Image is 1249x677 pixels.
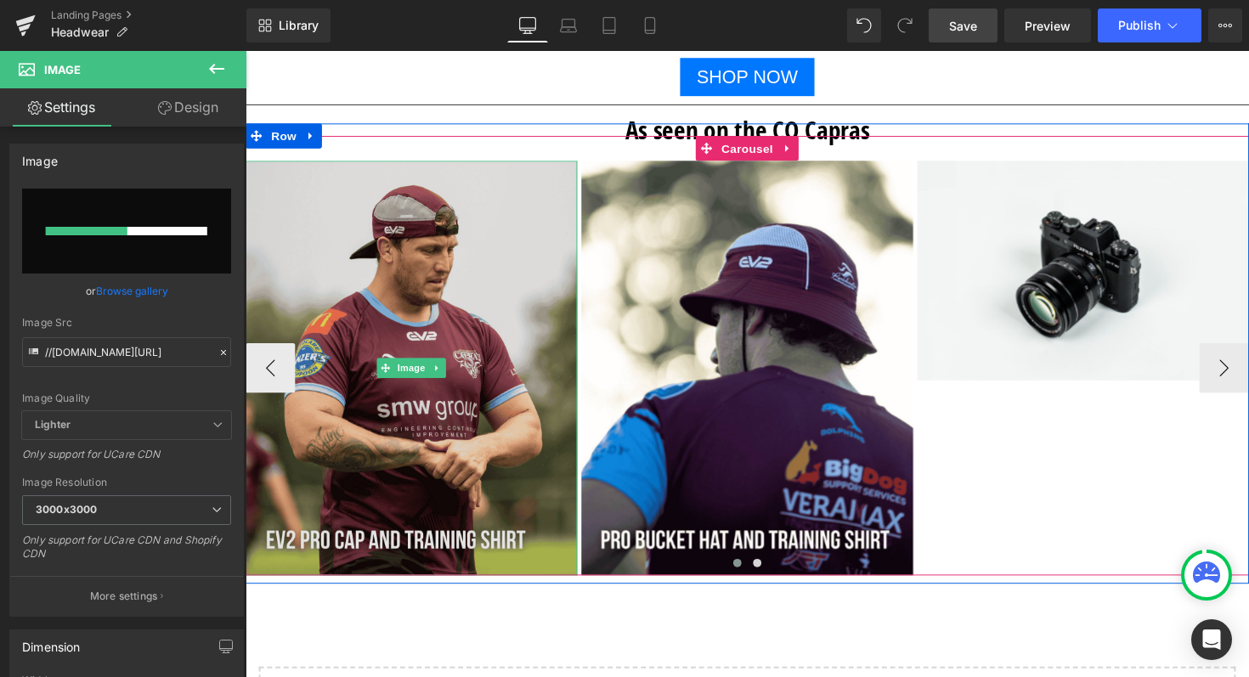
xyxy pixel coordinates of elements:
[22,533,231,572] div: Only support for UCare CDN and Shopify CDN
[96,276,168,306] a: Browse gallery
[246,8,331,42] a: New Library
[847,8,881,42] button: Undo
[22,392,231,404] div: Image Quality
[1004,8,1091,42] a: Preview
[22,144,58,168] div: Image
[152,314,188,335] span: Image
[548,8,589,42] a: Laptop
[44,63,81,76] span: Image
[22,74,56,99] span: Row
[188,314,206,335] a: Expand / Collapse
[51,8,246,22] a: Landing Pages
[1098,8,1201,42] button: Publish
[22,337,231,367] input: Link
[1025,17,1071,35] span: Preview
[90,589,158,604] p: More settings
[589,8,630,42] a: Tablet
[1191,619,1232,660] div: Open Intercom Messenger
[630,8,670,42] a: Mobile
[35,418,71,431] b: Lighter
[22,282,231,300] div: or
[10,576,243,616] button: More settings
[483,87,545,112] span: Carousel
[22,630,81,654] div: Dimension
[279,18,319,33] span: Library
[22,448,231,472] div: Only support for UCare CDN
[22,477,231,488] div: Image Resolution
[127,88,250,127] a: Design
[445,7,583,46] a: SHOP NOW
[56,74,78,99] a: Expand / Collapse
[22,317,231,329] div: Image Src
[51,25,109,39] span: Headwear
[462,15,566,37] span: SHOP NOW
[949,17,977,35] span: Save
[507,8,548,42] a: Desktop
[1118,19,1161,32] span: Publish
[545,87,567,112] a: Expand / Collapse
[1208,8,1242,42] button: More
[888,8,922,42] button: Redo
[36,503,97,516] b: 3000x3000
